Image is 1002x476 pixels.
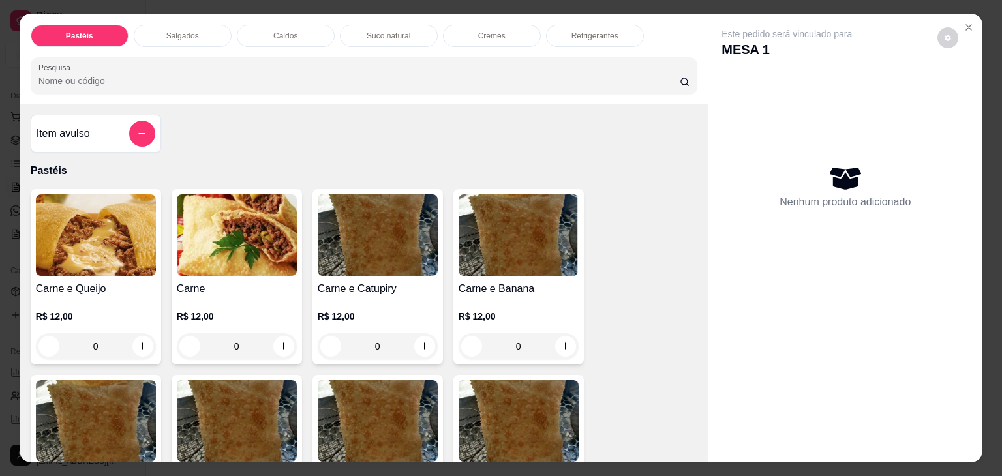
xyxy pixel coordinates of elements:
[367,31,410,41] p: Suco natural
[177,380,297,462] img: product-image
[721,40,852,59] p: MESA 1
[937,27,958,48] button: decrease-product-quantity
[66,31,93,41] p: Pastéis
[318,281,438,297] h4: Carne e Catupiry
[459,380,579,462] img: product-image
[38,62,75,73] label: Pesquisa
[38,74,680,87] input: Pesquisa
[459,194,579,276] img: product-image
[36,194,156,276] img: product-image
[459,310,579,323] p: R$ 12,00
[459,281,579,297] h4: Carne e Banana
[129,121,155,147] button: add-separate-item
[31,163,698,179] p: Pastéis
[273,31,297,41] p: Caldos
[177,310,297,323] p: R$ 12,00
[318,310,438,323] p: R$ 12,00
[37,126,90,141] h4: Item avulso
[166,31,199,41] p: Salgados
[780,194,911,210] p: Nenhum produto adicionado
[177,281,297,297] h4: Carne
[478,31,506,41] p: Cremes
[177,194,297,276] img: product-image
[318,194,438,276] img: product-image
[571,31,618,41] p: Refrigerantes
[958,17,979,38] button: Close
[36,281,156,297] h4: Carne e Queijo
[318,380,438,462] img: product-image
[36,310,156,323] p: R$ 12,00
[36,380,156,462] img: product-image
[721,27,852,40] p: Este pedido será vinculado para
